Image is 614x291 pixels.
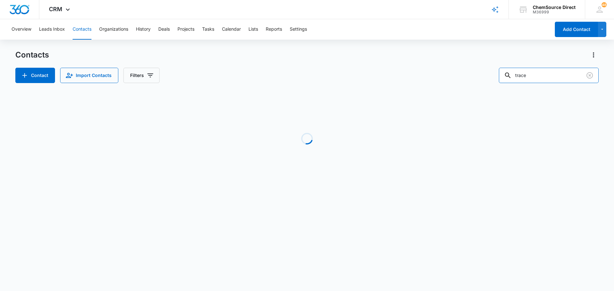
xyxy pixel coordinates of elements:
button: Reports [266,19,282,40]
button: Organizations [99,19,128,40]
button: Tasks [202,19,214,40]
button: Projects [177,19,194,40]
h1: Contacts [15,50,49,60]
span: 48 [602,2,607,7]
button: Clear [585,70,595,80]
button: Add Contact [555,22,598,37]
span: CRM [49,6,62,12]
button: Contacts [73,19,91,40]
button: Filters [123,68,160,83]
div: account name [533,5,576,10]
button: History [136,19,151,40]
div: account id [533,10,576,14]
button: Actions [588,50,599,60]
button: Import Contacts [60,68,118,83]
button: Deals [158,19,170,40]
button: Lists [248,19,258,40]
button: Settings [290,19,307,40]
button: Add Contact [15,68,55,83]
button: Calendar [222,19,241,40]
div: notifications count [602,2,607,7]
input: Search Contacts [499,68,599,83]
button: Overview [12,19,31,40]
button: Leads Inbox [39,19,65,40]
